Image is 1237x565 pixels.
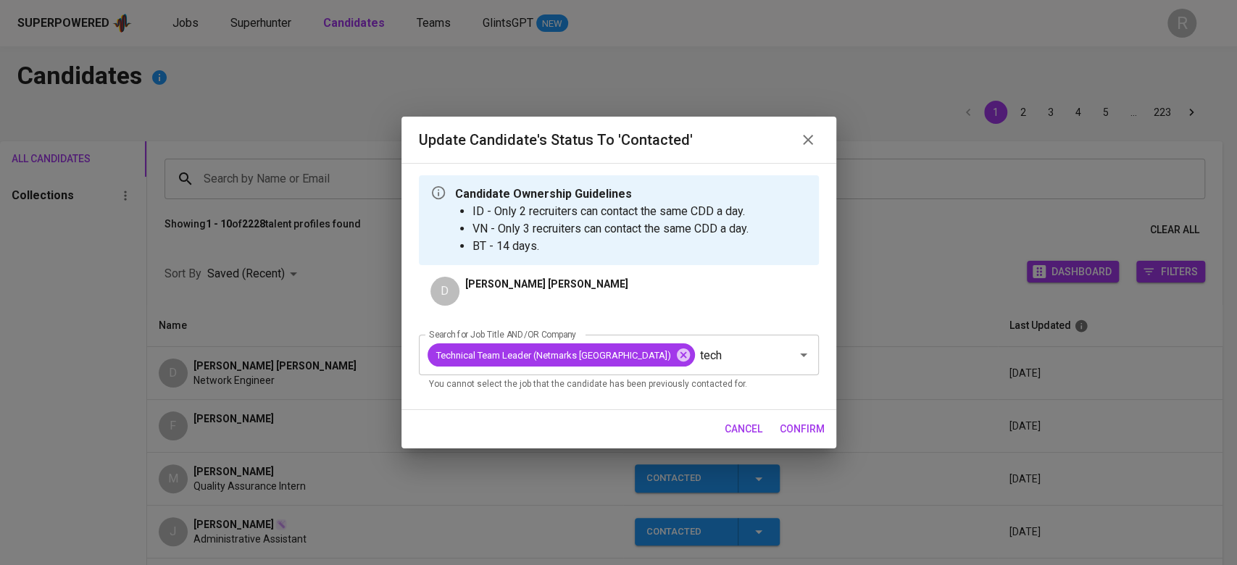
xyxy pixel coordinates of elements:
div: Technical Team Leader (Netmarks [GEOGRAPHIC_DATA]) [428,343,695,367]
button: cancel [719,416,768,443]
span: Technical Team Leader (Netmarks [GEOGRAPHIC_DATA]) [428,348,680,362]
li: BT - 14 days. [472,238,749,255]
div: D [430,277,459,306]
p: [PERSON_NAME] [PERSON_NAME] [465,277,628,291]
button: confirm [774,416,830,443]
p: You cannot select the job that the candidate has been previously contacted for. [429,377,809,392]
h6: Update Candidate's Status to 'Contacted' [419,128,693,151]
li: ID - Only 2 recruiters can contact the same CDD a day. [472,203,749,220]
p: Candidate Ownership Guidelines [455,185,749,203]
span: confirm [780,420,825,438]
span: cancel [725,420,762,438]
button: Open [794,345,814,365]
li: VN - Only 3 recruiters can contact the same CDD a day. [472,220,749,238]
